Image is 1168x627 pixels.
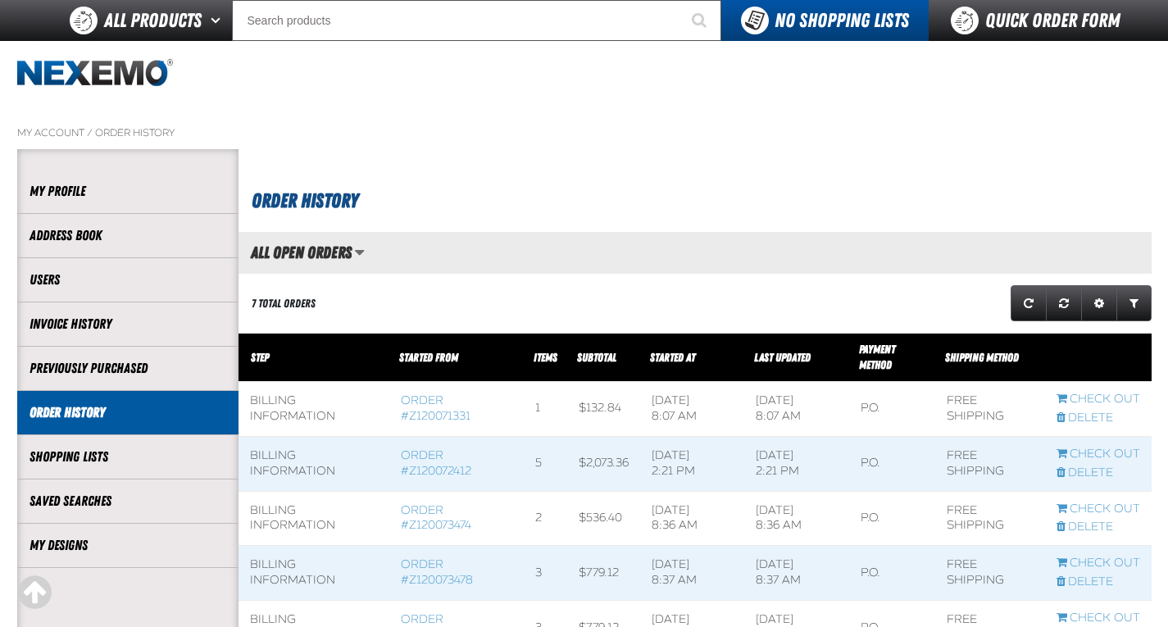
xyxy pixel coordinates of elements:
td: [DATE] 2:21 PM [640,436,744,491]
th: Row actions [1045,334,1152,382]
td: 3 [524,546,567,601]
nav: Breadcrumbs [17,126,1152,139]
a: Delete checkout started from Z120073474 [1057,520,1140,535]
td: $779.12 [567,546,640,601]
td: P.O. [849,382,935,437]
td: [DATE] 8:07 AM [744,382,848,437]
a: Started At [650,351,695,364]
td: 2 [524,491,567,546]
a: Last Updated [754,351,811,364]
td: P.O. [849,436,935,491]
a: Payment Method [859,343,895,371]
a: Delete checkout started from Z120072412 [1057,466,1140,481]
a: Reset grid action [1046,285,1082,321]
a: Home [17,59,173,88]
a: Address Book [30,226,226,245]
td: Free Shipping [935,436,1045,491]
span: No Shopping Lists [775,9,909,32]
div: Scroll to the top [16,575,52,611]
td: [DATE] 2:21 PM [744,436,848,491]
div: Billing Information [250,448,378,479]
td: P.O. [849,546,935,601]
button: Manage grid views. Current view is All Open Orders [354,239,365,266]
td: $536.40 [567,491,640,546]
a: Order #Z120073478 [401,557,473,587]
a: Continue checkout started from Z120073474 [1057,502,1140,517]
span: Order History [252,189,358,212]
a: Delete checkout started from Z120071331 [1057,411,1140,426]
a: Previously Purchased [30,359,226,378]
td: [DATE] 8:36 AM [640,491,744,546]
a: My Account [17,126,84,139]
a: Continue checkout started from Z120072412 [1057,447,1140,462]
a: Continue checkout started from Z120073478 [1057,556,1140,571]
td: Free Shipping [935,546,1045,601]
a: Order History [30,403,226,422]
h2: All Open Orders [239,243,352,261]
td: [DATE] 8:37 AM [640,546,744,601]
a: Expand or Collapse Grid Filters [1116,285,1152,321]
img: Nexemo logo [17,59,173,88]
td: P.O. [849,491,935,546]
a: Shopping Lists [30,448,226,466]
a: Order #Z120071331 [401,393,470,423]
td: 1 [524,382,567,437]
div: 7 Total Orders [252,296,316,311]
td: [DATE] 8:37 AM [744,546,848,601]
a: My Profile [30,182,226,201]
div: Billing Information [250,557,378,588]
a: Saved Searches [30,492,226,511]
td: $132.84 [567,382,640,437]
span: All Products [104,6,202,35]
div: Billing Information [250,393,378,425]
a: Continue checkout started from Z120073478 [1057,611,1140,626]
a: Continue checkout started from Z120071331 [1057,392,1140,407]
td: $2,073.36 [567,436,640,491]
a: Order #Z120072412 [401,448,471,478]
td: Free Shipping [935,382,1045,437]
span: Shipping Method [945,351,1019,364]
td: Free Shipping [935,491,1045,546]
td: [DATE] 8:07 AM [640,382,744,437]
a: Order #Z120073474 [401,503,471,533]
a: Delete checkout started from Z120073478 [1057,575,1140,590]
td: 5 [524,436,567,491]
span: Started From [399,351,458,364]
a: Users [30,270,226,289]
span: Step [251,351,269,364]
a: Expand or Collapse Grid Settings [1081,285,1117,321]
a: Subtotal [577,351,616,364]
span: / [87,126,93,139]
a: Invoice History [30,315,226,334]
span: Items [534,351,557,364]
a: Refresh grid action [1011,285,1047,321]
div: Billing Information [250,503,378,534]
a: Order History [95,126,175,139]
td: [DATE] 8:36 AM [744,491,848,546]
a: My Designs [30,536,226,555]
